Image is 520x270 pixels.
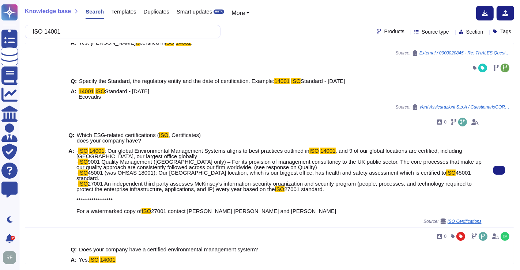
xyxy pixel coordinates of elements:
mark: ISO [78,148,88,154]
mark: ISO [89,256,99,263]
span: Standard - [DATE] Ecovadis [79,88,149,100]
span: More [231,10,245,16]
span: Yes, [79,256,89,263]
span: : Our global Environmental Management Systems aligns to best practices outlined in [105,148,309,154]
span: 45001 standard. - [76,170,471,187]
span: Standard - [DATE] [301,78,345,84]
span: 0 [444,120,446,124]
span: 9001 Quality Management ([GEOGRAPHIC_DATA] only) – For its provision of management consultancy to... [76,159,482,176]
span: Source type [422,29,449,34]
mark: ISO [95,88,105,94]
b: Q: [71,247,77,252]
b: A: [71,88,76,99]
mark: 14001 [89,148,105,154]
span: Smart updates [177,9,212,14]
mark: 14001 [79,88,94,94]
span: Duplicates [144,9,169,14]
b: Q: [71,78,77,84]
span: Section [466,29,483,34]
button: user [1,250,21,266]
mark: ISO [446,170,456,176]
mark: ISO [275,186,285,192]
div: 9+ [11,236,15,240]
span: Source: [396,104,511,110]
mark: ISO [78,180,88,187]
span: - [76,148,78,154]
mark: ISO [78,170,88,176]
span: 27001 contact [PERSON_NAME] [PERSON_NAME] and [PERSON_NAME] [151,208,336,214]
span: Tags [500,29,511,34]
div: BETA [214,9,224,14]
b: Q: [68,132,75,143]
mark: 14001 [274,78,290,84]
span: Does your company have a certified environmental management system? [79,246,258,252]
b: A: [71,40,76,45]
mark: ISO [309,148,319,154]
span: External / 0000020845 - Re: THALES Questionnaire ESG 2025 [419,51,511,55]
span: Source: [396,50,511,56]
mark: ISO [142,208,151,214]
b: A: [68,148,74,214]
input: Search a question or template... [29,25,213,38]
b: A: [71,257,76,262]
span: Specify the Standard, the regulatory entity and the date of certification. Example: [79,78,274,84]
span: Source: [423,218,482,224]
span: ISO Certifications [448,219,482,224]
span: , and 9 of our global locations are certified, including [GEOGRAPHIC_DATA], our largest office gl... [76,148,462,165]
span: 45001 (was OHSAS 18001): Our [GEOGRAPHIC_DATA] location, which is our biggest office, has health ... [88,170,446,176]
mark: ISO [159,132,169,138]
img: user [3,251,16,264]
button: More [231,9,249,18]
span: Templates [111,9,136,14]
span: Knowledge base [25,8,71,14]
mark: ISO [291,78,301,84]
mark: 14001 [100,256,116,263]
span: 0 [444,234,446,239]
mark: ISO [78,159,88,165]
span: , Certificates) does your company have? [77,132,201,144]
mark: 14001 [320,148,336,154]
span: Products [384,29,404,34]
img: user [501,232,509,241]
span: 27001 An independent third party assesses McKinsey’s information-security organization and securi... [76,180,472,192]
span: Search [86,9,104,14]
span: Which ESG-related certifications ( [77,132,159,138]
span: Verti Assicurazioni S.p.A / CuestionarioCORE ENG Skypher [419,105,511,109]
